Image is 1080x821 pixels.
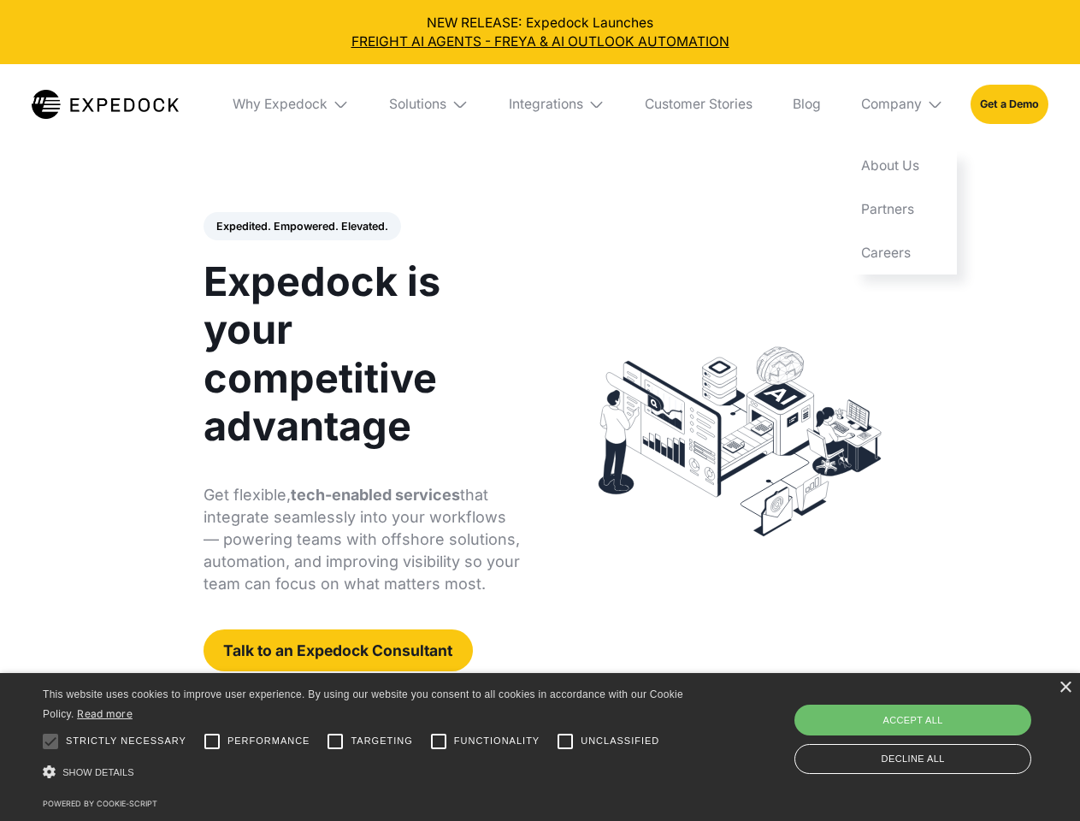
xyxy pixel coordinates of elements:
a: Talk to an Expedock Consultant [204,629,473,671]
div: Company [847,64,957,145]
div: Integrations [509,96,583,113]
span: Targeting [351,734,412,748]
strong: tech-enabled services [291,486,460,504]
a: FREIGHT AI AGENTS - FREYA & AI OUTLOOK AUTOMATION [14,32,1067,51]
div: Show details [43,761,689,784]
div: Why Expedock [233,96,328,113]
a: Blog [779,64,834,145]
p: Get flexible, that integrate seamlessly into your workflows — powering teams with offshore soluti... [204,484,521,595]
span: Functionality [454,734,540,748]
a: Read more [77,707,133,720]
a: Customer Stories [631,64,765,145]
div: Solutions [389,96,446,113]
div: Solutions [376,64,482,145]
div: Company [861,96,922,113]
a: Get a Demo [971,85,1048,123]
span: Strictly necessary [66,734,186,748]
nav: Company [847,145,957,275]
div: Integrations [495,64,618,145]
a: Careers [847,231,957,275]
a: Powered by cookie-script [43,799,157,808]
a: About Us [847,145,957,188]
div: Why Expedock [219,64,363,145]
iframe: Chat Widget [795,636,1080,821]
div: NEW RELEASE: Expedock Launches [14,14,1067,51]
span: This website uses cookies to improve user experience. By using our website you consent to all coo... [43,688,683,720]
span: Show details [62,767,134,777]
h1: Expedock is your competitive advantage [204,257,521,450]
span: Unclassified [581,734,659,748]
span: Performance [227,734,310,748]
a: Partners [847,188,957,232]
